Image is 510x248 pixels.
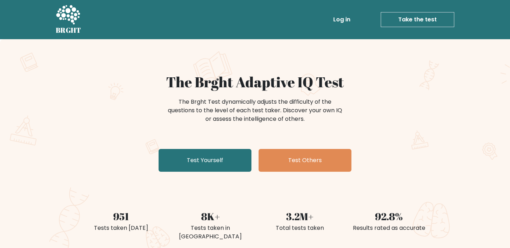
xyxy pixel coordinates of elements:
div: 8K+ [170,209,251,224]
a: Test Yourself [159,149,251,172]
div: Results rated as accurate [349,224,429,232]
div: The Brght Test dynamically adjusts the difficulty of the questions to the level of each test take... [166,98,344,123]
h5: BRGHT [56,26,81,35]
a: BRGHT [56,3,81,36]
a: Log in [330,12,353,27]
div: 3.2M+ [259,209,340,224]
div: 92.8% [349,209,429,224]
div: Tests taken [DATE] [81,224,161,232]
a: Take the test [381,12,454,27]
div: Tests taken in [GEOGRAPHIC_DATA] [170,224,251,241]
h1: The Brght Adaptive IQ Test [81,73,429,91]
div: Total tests taken [259,224,340,232]
div: 951 [81,209,161,224]
a: Test Others [259,149,351,172]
